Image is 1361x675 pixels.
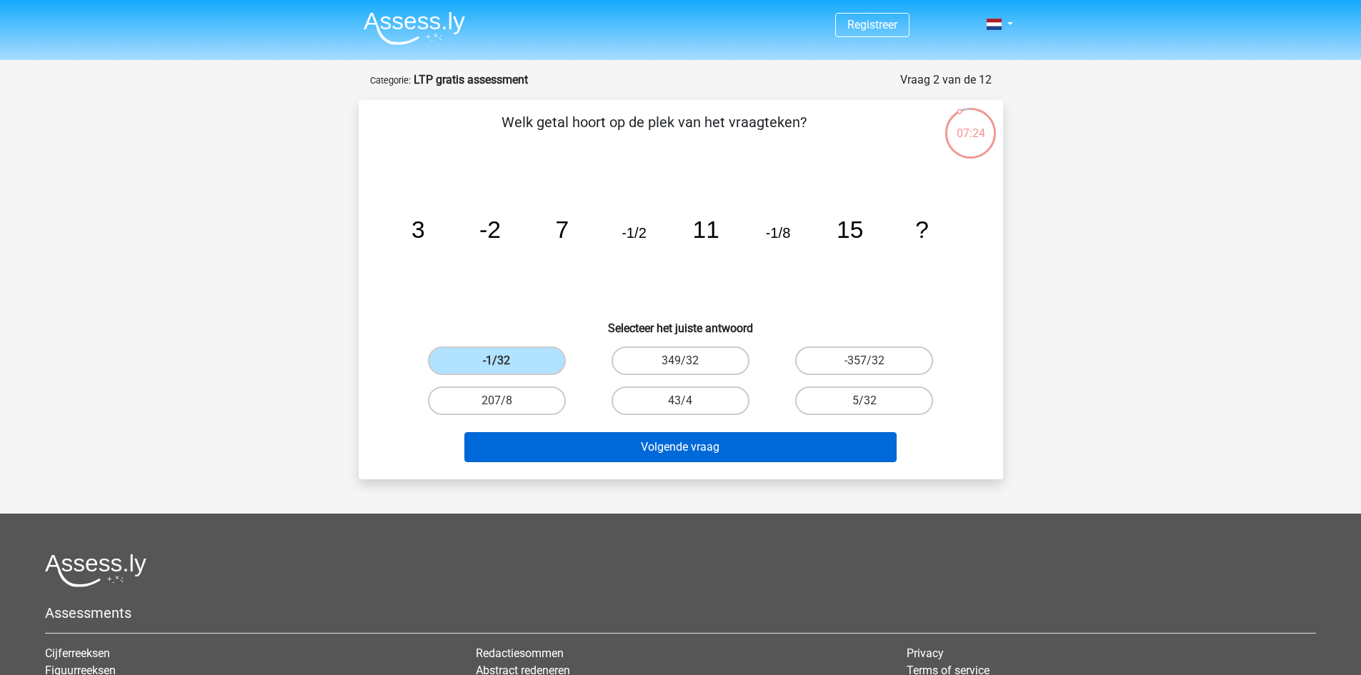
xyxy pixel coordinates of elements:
[692,216,719,243] tspan: 11
[612,386,749,415] label: 43/4
[364,11,465,45] img: Assessly
[555,216,569,243] tspan: 7
[464,432,897,462] button: Volgende vraag
[428,386,566,415] label: 207/8
[479,216,501,243] tspan: -2
[900,71,992,89] div: Vraag 2 van de 12
[370,75,411,86] small: Categorie:
[847,18,897,31] a: Registreer
[907,646,944,660] a: Privacy
[414,73,528,86] strong: LTP gratis assessment
[795,386,933,415] label: 5/32
[765,225,790,241] tspan: -1/8
[915,216,929,243] tspan: ?
[837,216,863,243] tspan: 15
[382,111,927,154] p: Welk getal hoort op de plek van het vraagteken?
[382,310,980,335] h6: Selecteer het juiste antwoord
[944,106,997,142] div: 07:24
[45,646,110,660] a: Cijferreeksen
[795,346,933,375] label: -357/32
[612,346,749,375] label: 349/32
[45,604,1316,621] h5: Assessments
[411,216,424,243] tspan: 3
[428,346,566,375] label: -1/32
[45,554,146,587] img: Assessly logo
[622,225,647,241] tspan: -1/2
[476,646,564,660] a: Redactiesommen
